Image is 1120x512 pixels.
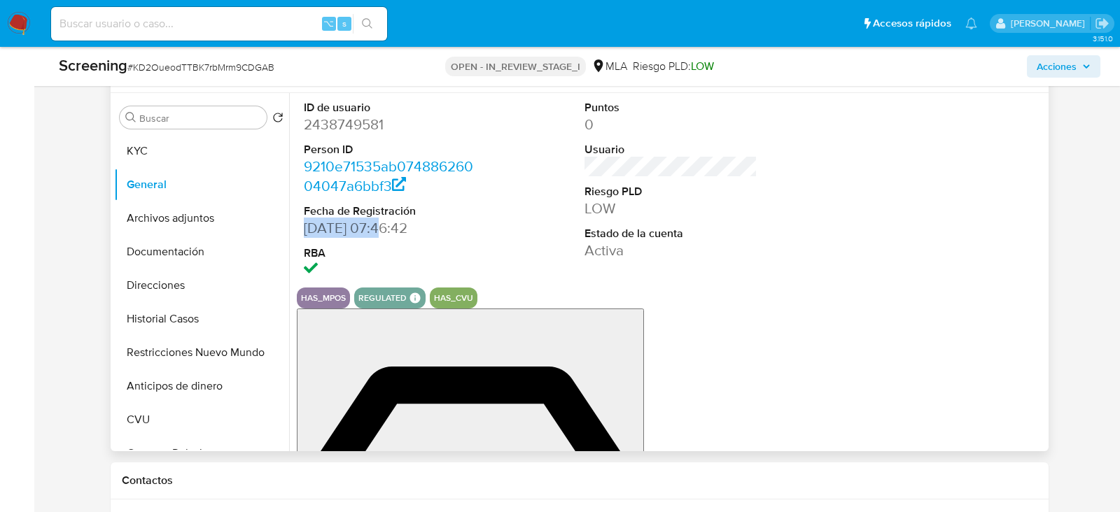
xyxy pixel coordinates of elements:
[584,226,757,241] dt: Estado de la cuenta
[965,17,977,29] a: Notificaciones
[304,204,477,219] dt: Fecha de Registración
[122,474,1037,488] h1: Contactos
[304,115,477,134] dd: 2438749581
[125,112,136,123] button: Buscar
[114,134,289,168] button: KYC
[1037,55,1077,78] span: Acciones
[114,436,289,470] button: Cruces y Relaciones
[633,59,714,74] span: Riesgo PLD:
[114,269,289,302] button: Direcciones
[272,112,283,127] button: Volver al orden por defecto
[114,336,289,369] button: Restricciones Nuevo Mundo
[323,17,334,30] span: ⌥
[584,199,757,218] dd: LOW
[59,54,127,76] b: Screening
[1093,33,1113,44] span: 3.151.0
[584,142,757,157] dt: Usuario
[342,17,346,30] span: s
[434,295,473,301] button: has_cvu
[445,57,586,76] p: OPEN - IN_REVIEW_STAGE_I
[114,369,289,403] button: Anticipos de dinero
[301,295,346,301] button: has_mpos
[591,59,627,74] div: MLA
[114,235,289,269] button: Documentación
[353,14,381,34] button: search-icon
[304,218,477,238] dd: [DATE] 07:46:42
[1011,17,1090,30] p: lourdes.morinigo@mercadolibre.com
[584,184,757,199] dt: Riesgo PLD
[1095,16,1109,31] a: Salir
[51,15,387,33] input: Buscar usuario o caso...
[584,100,757,115] dt: Puntos
[114,302,289,336] button: Historial Casos
[1027,55,1100,78] button: Acciones
[114,201,289,235] button: Archivos adjuntos
[873,16,951,31] span: Accesos rápidos
[584,241,757,260] dd: Activa
[139,112,261,125] input: Buscar
[114,403,289,436] button: CVU
[304,246,477,261] dt: RBA
[114,168,289,201] button: General
[127,60,274,74] span: # KD2OueodTTBK7rbMrm9CDGAB
[304,156,473,196] a: 9210e71535ab07488626004047a6bbf3
[304,100,477,115] dt: ID de usuario
[304,142,477,157] dt: Person ID
[691,58,714,74] span: LOW
[584,115,757,134] dd: 0
[358,295,407,301] button: regulated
